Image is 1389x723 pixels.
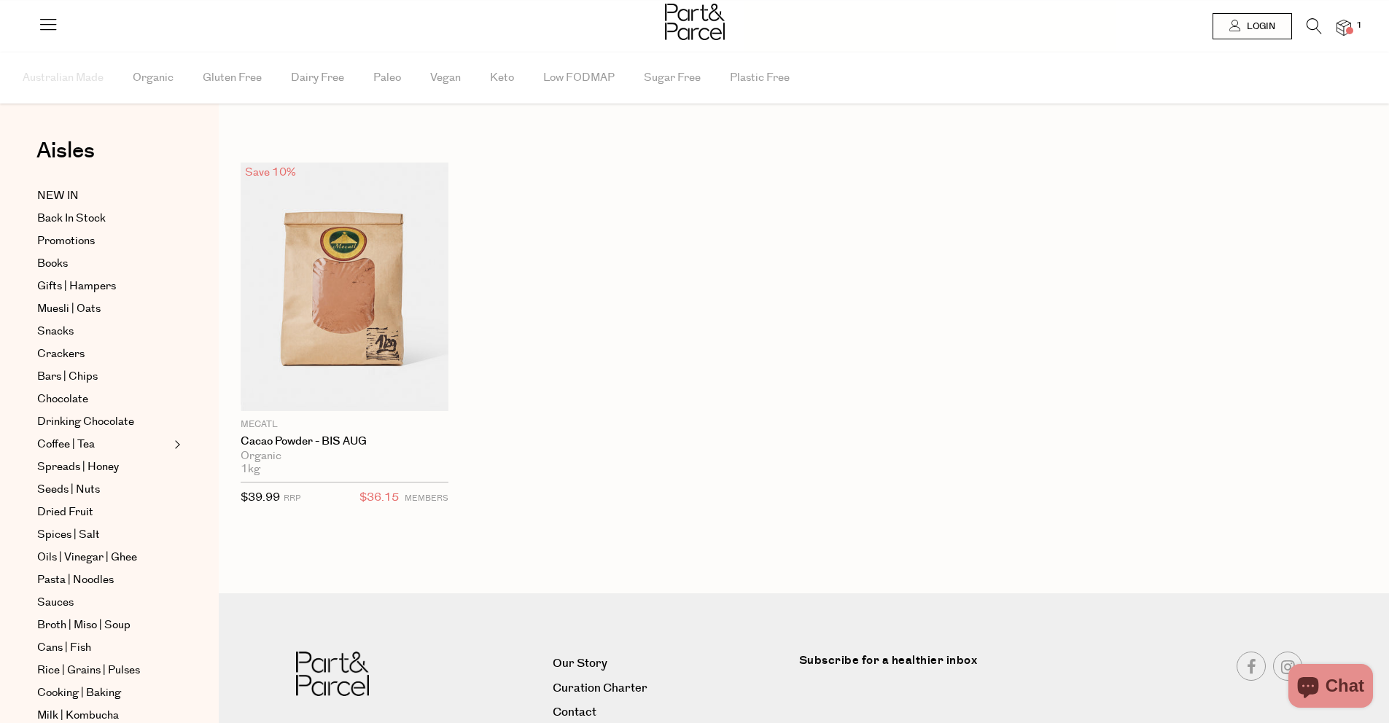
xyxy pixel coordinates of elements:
[171,436,181,453] button: Expand/Collapse Coffee | Tea
[37,662,140,679] span: Rice | Grains | Pulses
[37,413,134,431] span: Drinking Chocolate
[37,684,121,702] span: Cooking | Baking
[37,413,170,431] a: Drinking Chocolate
[37,458,170,476] a: Spreads | Honey
[1353,19,1366,32] span: 1
[241,435,448,448] a: Cacao Powder - BIS AUG
[284,493,300,504] small: RRP
[37,571,114,589] span: Pasta | Noodles
[37,187,170,205] a: NEW IN
[37,278,116,295] span: Gifts | Hampers
[23,52,104,103] span: Australian Made
[490,52,514,103] span: Keto
[36,135,95,167] span: Aisles
[37,504,93,521] span: Dried Fruit
[37,368,170,386] a: Bars | Chips
[430,52,461,103] span: Vegan
[37,662,170,679] a: Rice | Grains | Pulses
[37,481,170,499] a: Seeds | Nuts
[37,481,100,499] span: Seeds | Nuts
[730,52,790,103] span: Plastic Free
[37,594,74,611] span: Sauces
[37,368,98,386] span: Bars | Chips
[37,571,170,589] a: Pasta | Noodles
[37,436,95,453] span: Coffee | Tea
[37,684,170,702] a: Cooking | Baking
[37,617,131,634] span: Broth | Miso | Soup
[291,52,344,103] span: Dairy Free
[37,504,170,521] a: Dried Fruit
[553,654,788,673] a: Our Story
[37,278,170,295] a: Gifts | Hampers
[553,703,788,722] a: Contact
[37,639,170,657] a: Cans | Fish
[1337,20,1351,35] a: 1
[37,345,85,363] span: Crackers
[37,232,170,250] a: Promotions
[37,323,74,340] span: Snacks
[37,345,170,363] a: Crackers
[37,549,170,566] a: Oils | Vinegar | Ghee
[37,323,170,340] a: Snacks
[241,163,448,411] img: Cacao Powder - BIS AUG
[37,594,170,611] a: Sauces
[37,187,79,205] span: NEW IN
[37,639,91,657] span: Cans | Fish
[37,210,170,227] a: Back In Stock
[1213,13,1292,39] a: Login
[37,436,170,453] a: Coffee | Tea
[37,549,137,566] span: Oils | Vinegar | Ghee
[37,210,106,227] span: Back In Stock
[37,255,170,273] a: Books
[665,4,725,40] img: Part&Parcel
[241,418,448,431] p: Mecatl
[241,163,300,182] div: Save 10%
[203,52,262,103] span: Gluten Free
[1284,664,1377,711] inbox-online-store-chat: Shopify online store chat
[543,52,615,103] span: Low FODMAP
[37,458,119,476] span: Spreads | Honey
[37,391,170,408] a: Chocolate
[359,488,399,507] span: $36.15
[1243,20,1275,33] span: Login
[553,679,788,698] a: Curation Charter
[296,652,369,696] img: Part&Parcel
[37,232,95,250] span: Promotions
[37,617,170,634] a: Broth | Miso | Soup
[37,300,101,318] span: Muesli | Oats
[37,526,100,544] span: Spices | Salt
[241,490,280,505] span: $39.99
[37,526,170,544] a: Spices | Salt
[37,300,170,318] a: Muesli | Oats
[36,140,95,176] a: Aisles
[133,52,174,103] span: Organic
[644,52,701,103] span: Sugar Free
[241,450,448,463] div: Organic
[405,493,448,504] small: MEMBERS
[799,652,1057,680] label: Subscribe for a healthier inbox
[373,52,401,103] span: Paleo
[37,391,88,408] span: Chocolate
[37,255,68,273] span: Books
[241,463,260,476] span: 1kg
